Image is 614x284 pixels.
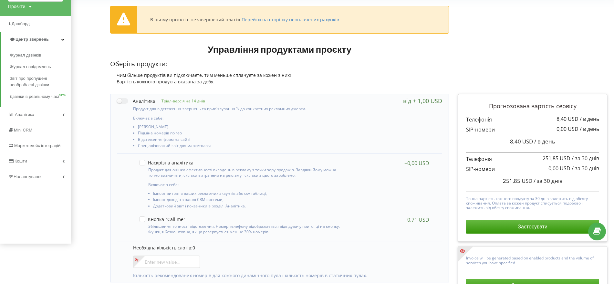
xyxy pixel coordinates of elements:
a: Журнал дзвінків [10,49,71,61]
p: Телефонія [466,116,599,123]
span: Mini CRM [14,128,32,132]
div: Чим більше продуктів ви підключаєте, тим меньше сплачуєте за кожен з них! [110,72,449,79]
a: Центр звернень [1,32,71,47]
label: Кнопка "Call me" [140,216,185,222]
p: Продукт для оцінки ефективності вкладень в рекламу з точки зору продажів. Завдяки йому можна точн... [148,167,342,178]
p: Точна вартість кожного продукту за 30 днів залежить від обсягу споживання. Оплата за кожен продук... [466,195,599,210]
span: / за 30 днів [572,155,599,162]
span: Кошти [15,159,27,163]
li: Відстеження форм на сайті [138,137,345,143]
div: Вартість кожного продукта вказана за добу. [110,79,449,85]
span: 0,00 USD [557,125,578,132]
span: 251,85 USD [543,155,570,162]
span: 8,40 USD [510,138,533,145]
div: від + 1,00 USD [403,98,442,104]
p: Телефонія [466,155,599,163]
p: Необхідна кількість слотів: [133,245,436,251]
li: [PERSON_NAME] [138,125,345,131]
span: / в день [534,138,555,145]
span: 0 [193,245,195,251]
span: 8,40 USD [557,115,578,122]
p: Оберіть продукти: [110,59,449,69]
span: / за 30 днів [572,165,599,172]
p: Тріал-версія на 14 днів [155,98,205,104]
li: Спеціалізований звіт для маркетолога [138,143,345,150]
span: 251,85 USD [503,177,532,184]
span: Налаштування [14,174,43,179]
span: Центр звернень [16,37,49,42]
p: Включає в себе: [133,115,345,121]
span: Дашборд [12,21,30,26]
li: Імпорт доходів з вашої CRM системи, [153,197,342,204]
h1: Управління продуктами проєкту [110,43,449,55]
p: Збільшення точності відстеження. Номер телефону відображається відвідувачу при кліці на кнопку. Ф... [148,224,342,235]
a: Журнал повідомлень [10,61,71,73]
li: Імпорт витрат з ваших рекламних акаунтів або csv таблиці, [153,191,342,197]
li: Підміна номерів по гео [138,131,345,137]
span: / в день [580,125,599,132]
input: Enter new value... [133,256,200,268]
p: Продукт для відстеження звернень та прив'язування їх до конкретних рекламних джерел. [133,106,345,111]
p: Прогнозована вартість сервісу [466,102,599,110]
span: Звіт про пропущені необроблені дзвінки [10,75,68,88]
li: Додатковий звіт і показники в розділі Аналітика. [153,204,342,210]
label: Аналітика [117,98,155,104]
span: 0,00 USD [548,165,570,172]
span: Журнал дзвінків [10,52,41,58]
span: / в день [580,115,599,122]
button: Застосувати [466,220,599,234]
span: Маркетплейс інтеграцій [14,143,60,148]
p: SIP-номери [466,126,599,133]
p: Кількість рекомендованих номерів для кожного динамічного пула і кількість номерів в статичних пулах. [133,272,436,279]
div: Проєкти [8,3,25,10]
a: Перейти на сторінку неоплачених рахунків [242,16,339,23]
a: Звіт про пропущені необроблені дзвінки [10,73,71,91]
p: SIP-номери [466,165,599,173]
p: Invoice will be generated based on enabled products and the volume of services you have specified [466,254,599,265]
div: В цьому проєкті є незавершений платіж. [150,17,339,23]
span: Журнал повідомлень [10,64,51,70]
label: Наскрізна аналітика [140,160,193,165]
span: Аналiтика [15,112,34,117]
span: / за 30 днів [534,177,563,184]
a: Дзвінки в реальному часіNEW [10,91,71,102]
p: Включає в себе: [148,182,342,187]
span: Дзвінки в реальному часі [10,93,59,100]
div: +0,00 USD [404,160,429,166]
div: +0,71 USD [404,216,429,223]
